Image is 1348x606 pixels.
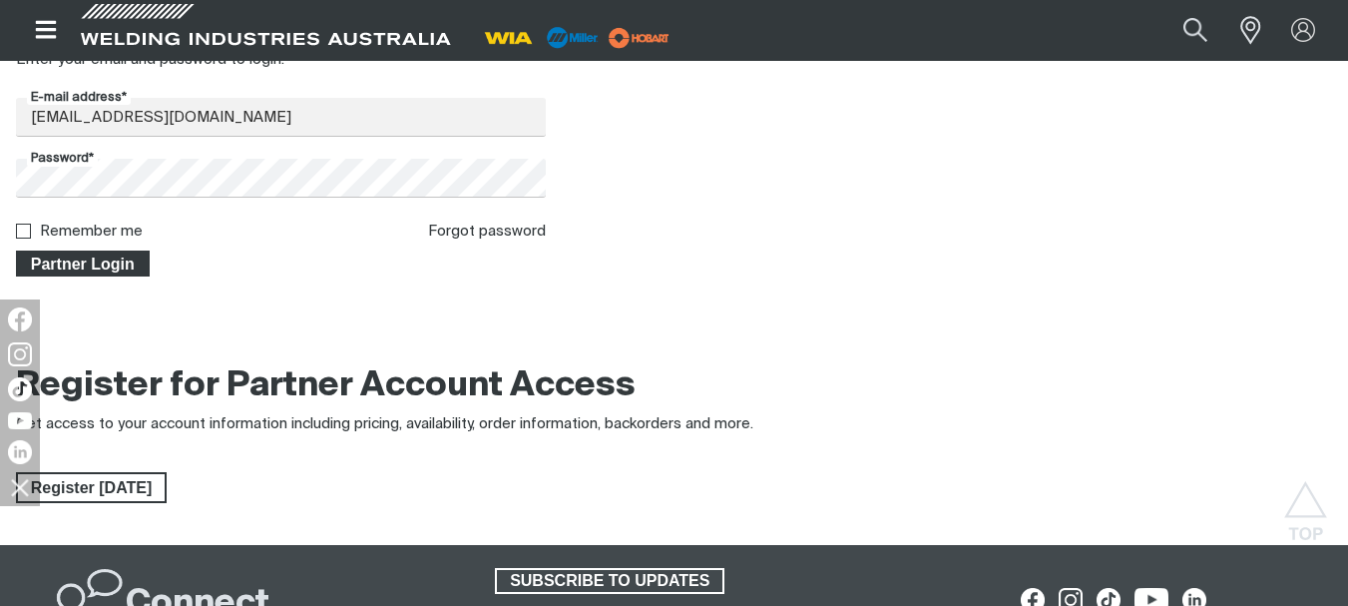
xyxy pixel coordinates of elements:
[603,23,675,53] img: miller
[40,224,143,239] label: Remember me
[16,416,753,431] span: Get access to your account information including pricing, availability, order information, backor...
[8,342,32,366] img: Instagram
[16,364,636,408] h2: Register for Partner Account Access
[603,30,675,45] a: miller
[495,568,724,594] a: SUBSCRIBE TO UPDATES
[1161,8,1229,53] button: Search products
[1283,481,1328,526] button: Scroll to top
[8,440,32,464] img: LinkedIn
[8,307,32,331] img: Facebook
[16,472,167,504] a: Register Today
[1136,8,1229,53] input: Product name or item number...
[428,224,546,239] a: Forgot password
[497,568,722,594] span: SUBSCRIBE TO UPDATES
[8,377,32,401] img: TikTok
[8,412,32,429] img: YouTube
[18,472,165,504] span: Register [DATE]
[16,251,150,277] button: Partner Login
[3,470,37,504] img: hide socials
[18,251,148,277] span: Partner Login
